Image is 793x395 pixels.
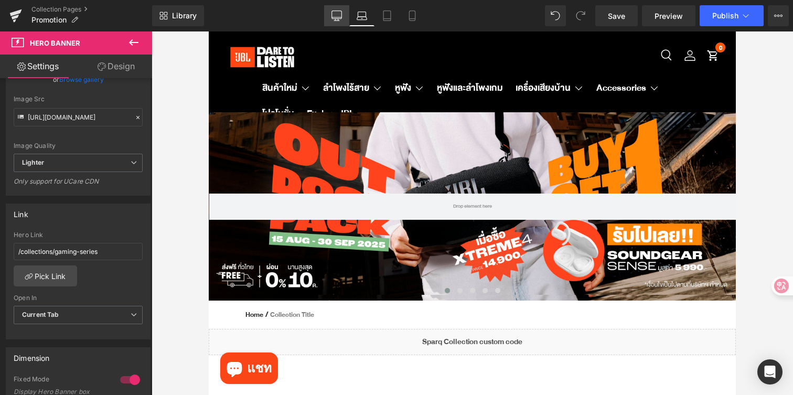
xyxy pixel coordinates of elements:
[31,5,152,14] a: Collection Pages
[30,39,80,47] span: Hero Banner
[301,44,381,70] summary: เครื่องเสียงบ้าน
[31,16,67,24] span: Promotion
[78,55,154,78] a: Design
[14,74,143,85] div: or
[172,11,197,20] span: Library
[14,108,143,126] input: Link
[59,70,104,89] a: Browse gallery
[14,231,143,239] div: Hero Link
[55,275,61,291] span: /
[700,5,764,26] button: Publish
[381,44,457,70] summary: Accessories
[14,294,143,302] div: Open In
[47,44,108,70] summary: สินค้าใหม่
[374,5,400,26] a: Tablet
[14,177,143,193] div: Only support for UCare CDN
[108,44,180,70] summary: ลำโพงไร้สาย
[14,348,50,362] div: Dimension
[324,5,349,26] a: Desktop
[152,5,204,26] a: New Library
[712,12,738,20] span: Publish
[14,243,143,260] input: https://your-shop.myshopify.com
[757,359,783,385] div: Open Intercom Messenger
[180,44,222,70] summary: หูฟัง
[608,10,625,22] span: Save
[22,311,59,318] b: Current Tab
[14,204,28,219] div: Link
[400,5,425,26] a: Mobile
[655,10,683,22] span: Preview
[768,5,789,26] button: More
[14,95,143,103] div: Image Src
[545,5,566,26] button: Undo
[37,276,55,291] a: Home
[14,265,77,286] a: Pick Link
[8,321,72,355] inbox-online-store-chat: แชทร้านค้าออนไลน์ของ Shopify
[14,375,110,386] div: Fixed Mode
[22,158,44,166] b: Lighter
[12,8,95,44] img: JBL Store Thailand
[349,5,374,26] a: Laptop
[510,11,513,22] span: 0
[228,44,294,70] a: หูฟังและลำโพงเกม
[570,5,591,26] button: Redo
[642,5,695,26] a: Preview
[14,142,143,150] div: Image Quality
